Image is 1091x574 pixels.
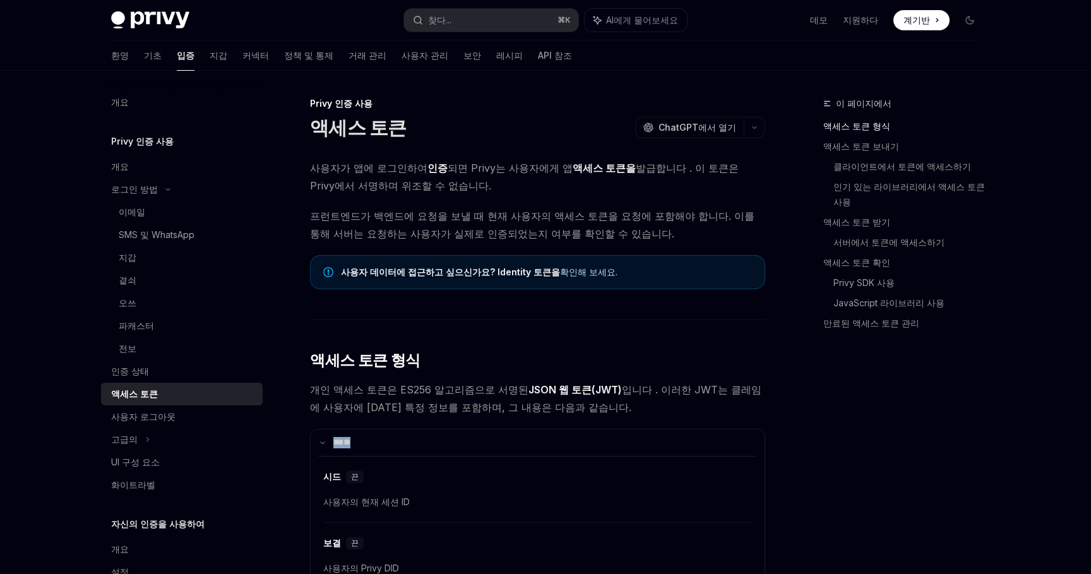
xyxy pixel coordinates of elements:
a: 화이트라벨 [101,474,263,496]
a: 오쓰 [101,292,263,314]
a: 지갑 [101,246,263,269]
font: AI에게 물어보세요 [606,15,678,25]
a: 서버에서 토큰에 액세스하기 [833,232,990,253]
a: 입증 [177,40,194,71]
font: ⌘ [557,15,565,25]
font: 지갑 [210,50,227,61]
a: 보안 [463,40,481,71]
font: 인증 상태 [111,366,149,376]
a: SMS 및 WhatsApp [101,224,263,246]
button: AI에게 물어보세요 [585,9,687,32]
font: 사용자 로그아웃 [111,411,176,422]
font: 개요 [111,97,129,107]
font: Privy 인증 사용 [310,98,373,109]
font: JSON 웹 토큰(JWT) [528,383,622,396]
a: 파캐스터 [101,314,263,337]
font: 되면 Privy는 사용자에게 앱 [448,162,573,174]
font: 거래 관리 [349,50,386,61]
a: 지원하다 [843,14,878,27]
a: 개요 [101,155,263,178]
a: 기초 [144,40,162,71]
font: 이 페이지에서 [836,98,891,109]
font: Privy SDK 사용 [833,277,895,288]
font: 사용자의 현재 세션 ID [323,496,410,507]
font: 커넥터 [242,50,269,61]
font: 기초 [144,50,162,61]
font: API 참조 [538,50,572,61]
a: 액세스 토큰 [101,383,263,405]
font: 사용자 데이터에 접근하고 싶으신가요? Identity 토큰을 [341,266,560,277]
font: 끈 [351,472,359,482]
font: 레시피 [496,50,523,61]
font: 곁쇠 [119,275,136,285]
a: 환영 [111,40,129,71]
font: 액세스 토큰 형식 [310,351,420,369]
font: 프런트엔드가 백엔드에 요청을 보낼 때 현재 사용자의 액세스 토큰을 요청에 포함해야 합니다. 이를 통해 서버는 요청하는 사용자가 실제로 인증되었는지 여부를 확인할 수 있습니다. [310,210,754,240]
font: K [565,15,571,25]
font: 시드 [323,471,341,482]
a: 계기반 [893,10,950,30]
a: 전보 [101,337,263,360]
font: 입증 [177,50,194,61]
font: 찾다... [428,15,451,25]
a: 액세스 토큰 확인 [823,253,990,273]
a: 사용자 관리 [402,40,448,71]
a: 사용자 데이터에 접근하고 싶으신가요? Identity 토큰을 [341,266,560,278]
font: 보안 [463,50,481,61]
a: 인증 상태 [101,360,263,383]
font: 액세스 토큰을 [573,162,636,174]
font: 인증 [427,162,448,174]
font: JavaScript 라이브러리 사용 [833,297,945,308]
font: 자신의 인증을 사용하여 [111,518,205,529]
font: 확인해 보세요 [560,266,616,277]
font: 액세스 토큰 [111,388,158,399]
font: SMS 및 WhatsApp [119,229,194,240]
font: 액세스 토큰 보내기 [823,141,899,152]
a: JSON 웹 토큰(JWT) [528,383,622,397]
font: 액세스 토큰 확인 [823,257,890,268]
font: 이메일 [119,206,145,217]
a: 거래 관리 [349,40,386,71]
font: 보결 [323,537,341,549]
font: 데모 [810,15,828,25]
font: 끈 [351,538,359,548]
a: 액세스 토큰 형식 [823,116,990,136]
font: 로그인 방법 [111,184,158,194]
font: 개인 액세스 토큰은 ES256 알고리즘으로 서명된 [310,383,528,396]
font: 화이트라벨 [111,479,155,490]
font: 사용자 관리 [402,50,448,61]
font: 지갑 [119,252,136,263]
font: ChatGPT에서 열기 [659,122,736,133]
font: 사용자가 앱에 로그인하여 [310,162,427,174]
font: 계기반 [903,15,930,25]
button: ChatGPT에서 열기 [635,117,744,138]
font: 인기 있는 라이브러리에서 액세스 토큰 사용 [833,181,987,207]
font: 지원하다 [843,15,878,25]
a: 지갑 [210,40,227,71]
font: 고급의 [111,434,138,445]
font: 전보 [119,343,136,354]
a: JavaScript 라이브러리 사용 [833,293,990,313]
a: UI 구성 요소 [101,451,263,474]
font: 액세스 토큰 [310,116,407,139]
a: 클라이언트에서 토큰에 액세스하기 [833,157,990,177]
font: UI 구성 요소 [111,457,160,467]
font: 만료된 액세스 토큰 관리 [823,318,919,328]
a: 사용자 로그아웃 [101,405,263,428]
a: 이메일 [101,201,263,224]
a: 개요 [101,538,263,561]
a: 만료된 액세스 토큰 관리 [823,313,990,333]
a: 액세스 토큰 보내기 [823,136,990,157]
a: 정책 및 통제 [284,40,333,71]
font: . [616,266,617,277]
a: Privy SDK 사용 [833,273,990,293]
font: 환영 [111,50,129,61]
font: 액세스 토큰 받기 [823,217,890,227]
font: 클라이언트에서 토큰에 액세스하기 [833,161,971,172]
font: 사용자의 Privy DID [323,563,399,573]
a: 레시피 [496,40,523,71]
a: 인기 있는 라이브러리에서 액세스 토큰 사용 [833,177,990,212]
button: 다크 모드 전환 [960,10,980,30]
font: 개요 [111,161,129,172]
button: 찾다...⌘K [404,9,578,32]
